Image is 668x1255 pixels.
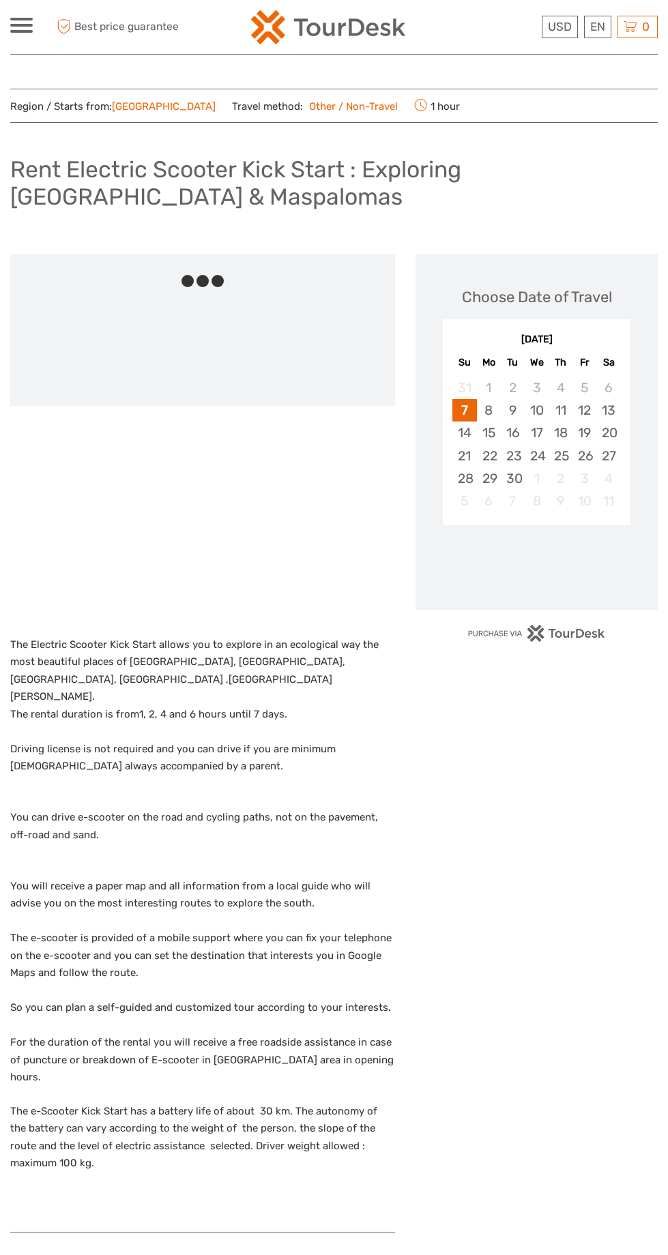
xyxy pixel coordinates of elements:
[477,445,501,467] div: Choose Monday, September 22nd, 2025
[10,156,658,211] h1: Rent Electric Scooter Kick Start : Exploring [GEOGRAPHIC_DATA] & Maspalomas
[525,422,549,444] div: Choose Wednesday, September 17th, 2025
[452,490,476,512] div: Not available Sunday, October 5th, 2025
[10,860,395,1087] p: You will receive a paper map and all information from a local guide who will advise you on the mo...
[10,636,395,776] p: The Electric Scooter Kick Start allows you to explore in an ecological way the most beautiful pla...
[477,353,501,372] div: Mo
[525,376,549,399] div: Not available Wednesday, September 3rd, 2025
[477,490,501,512] div: Not available Monday, October 6th, 2025
[501,445,525,467] div: Choose Tuesday, September 23rd, 2025
[584,16,611,38] div: EN
[572,399,596,422] div: Choose Friday, September 12th, 2025
[549,353,572,372] div: Th
[501,376,525,399] div: Not available Tuesday, September 2nd, 2025
[452,467,476,490] div: Choose Sunday, September 28th, 2025
[549,422,572,444] div: Choose Thursday, September 18th, 2025
[572,445,596,467] div: Choose Friday, September 26th, 2025
[501,467,525,490] div: Choose Tuesday, September 30th, 2025
[525,353,549,372] div: We
[532,560,541,569] div: Loading...
[572,467,596,490] div: Not available Friday, October 3rd, 2025
[640,20,652,33] span: 0
[549,467,572,490] div: Not available Thursday, October 2nd, 2025
[549,376,572,399] div: Not available Thursday, September 4th, 2025
[452,376,476,399] div: Not available Sunday, August 31st, 2025
[53,16,179,38] span: Best price guarantee
[452,445,476,467] div: Choose Sunday, September 21st, 2025
[303,100,398,113] a: Other / Non-Travel
[596,490,620,512] div: Not available Saturday, October 11th, 2025
[10,792,395,844] p: You can drive e-scooter on the road and cycling paths, not on the pavement, off-road and sand.
[549,490,572,512] div: Not available Thursday, October 9th, 2025
[548,20,572,33] span: USD
[232,96,398,115] span: Travel method:
[452,353,476,372] div: Su
[452,422,476,444] div: Choose Sunday, September 14th, 2025
[572,422,596,444] div: Choose Friday, September 19th, 2025
[549,399,572,422] div: Choose Thursday, September 11th, 2025
[596,445,620,467] div: Choose Saturday, September 27th, 2025
[477,467,501,490] div: Choose Monday, September 29th, 2025
[596,399,620,422] div: Choose Saturday, September 13th, 2025
[443,333,630,347] div: [DATE]
[572,353,596,372] div: Fr
[596,353,620,372] div: Sa
[501,490,525,512] div: Not available Tuesday, October 7th, 2025
[525,490,549,512] div: Not available Wednesday, October 8th, 2025
[462,286,612,308] div: Choose Date of Travel
[525,399,549,422] div: Choose Wednesday, September 10th, 2025
[452,399,476,422] div: Choose Sunday, September 7th, 2025
[477,399,501,422] div: Choose Monday, September 8th, 2025
[572,490,596,512] div: Not available Friday, October 10th, 2025
[572,376,596,399] div: Not available Friday, September 5th, 2025
[112,100,216,113] a: [GEOGRAPHIC_DATA]
[596,422,620,444] div: Choose Saturday, September 20th, 2025
[251,10,405,44] img: 2254-3441b4b5-4e5f-4d00-b396-31f1d84a6ebf_logo_small.png
[477,376,501,399] div: Not available Monday, September 1st, 2025
[10,1103,395,1172] p: The e-Scooter Kick Start has a battery life of about 30 km. The autonomy of the battery can vary ...
[596,376,620,399] div: Not available Saturday, September 6th, 2025
[525,445,549,467] div: Choose Wednesday, September 24th, 2025
[525,467,549,490] div: Not available Wednesday, October 1st, 2025
[549,445,572,467] div: Choose Thursday, September 25th, 2025
[10,100,216,114] span: Region / Starts from:
[447,376,626,512] div: month 2025-09
[596,467,620,490] div: Not available Saturday, October 4th, 2025
[477,422,501,444] div: Choose Monday, September 15th, 2025
[501,353,525,372] div: Tu
[414,96,460,115] span: 1 hour
[467,625,606,642] img: PurchaseViaTourDesk.png
[501,422,525,444] div: Choose Tuesday, September 16th, 2025
[501,399,525,422] div: Choose Tuesday, September 9th, 2025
